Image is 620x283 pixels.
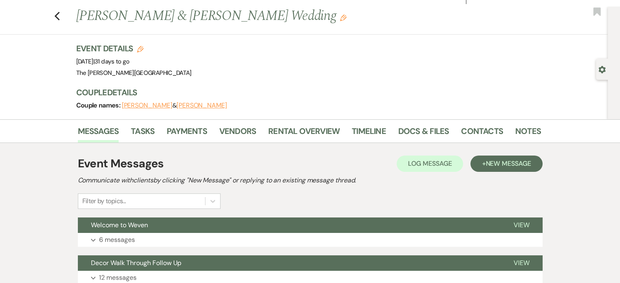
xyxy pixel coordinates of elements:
div: Filter by topics... [82,196,126,206]
button: [PERSON_NAME] [122,102,172,109]
a: Payments [167,125,207,143]
button: Log Message [397,156,463,172]
span: & [122,101,227,110]
h3: Event Details [76,43,192,54]
span: [DATE] [76,57,130,66]
span: | [93,57,130,66]
button: View [501,255,543,271]
button: View [501,217,543,233]
h1: [PERSON_NAME] & [PERSON_NAME] Wedding [76,7,441,26]
button: Welcome to Weven [78,217,501,233]
a: Contacts [461,125,503,143]
button: Edit [340,14,346,21]
span: Welcome to Weven [91,221,148,229]
span: Log Message [408,159,452,168]
button: [PERSON_NAME] [177,102,227,109]
h2: Communicate with clients by clicking "New Message" or replying to an existing message thread. [78,176,543,185]
p: 12 messages [99,272,137,283]
span: Couple names: [76,101,122,110]
a: Docs & Files [398,125,449,143]
button: Open lead details [598,65,606,73]
a: Rental Overview [268,125,340,143]
span: View [514,259,530,267]
a: Timeline [352,125,386,143]
h1: Event Messages [78,155,164,172]
button: +New Message [470,156,542,172]
span: Decor Walk Through Follow Up [91,259,181,267]
h3: Couple Details [76,87,533,98]
span: View [514,221,530,229]
a: Vendors [219,125,256,143]
span: New Message [485,159,531,168]
a: Tasks [131,125,154,143]
a: Messages [78,125,119,143]
span: The [PERSON_NAME][GEOGRAPHIC_DATA] [76,69,192,77]
a: Notes [515,125,541,143]
button: Decor Walk Through Follow Up [78,255,501,271]
span: 31 days to go [95,57,130,66]
button: 6 messages [78,233,543,247]
p: 6 messages [99,235,135,245]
